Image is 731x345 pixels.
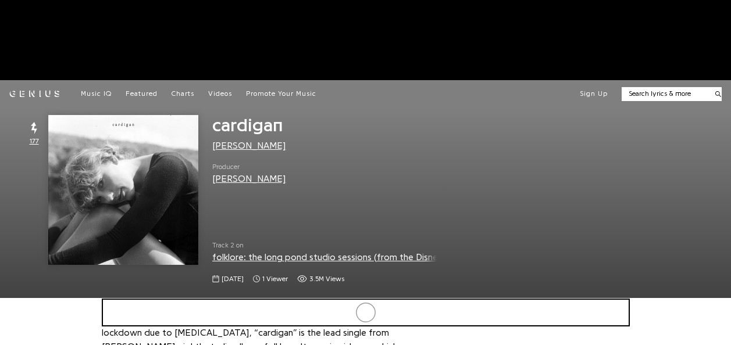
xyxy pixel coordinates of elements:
a: folklore: the long pond studio sessions (from the Disney+ special) [deluxe edition] [212,253,557,262]
span: 1 viewer [262,274,288,284]
a: Charts [172,89,194,99]
a: [PERSON_NAME] [212,174,286,184]
button: Sign Up [580,89,608,99]
a: Promote Your Music [246,89,316,99]
span: Featured [126,90,158,97]
span: Music IQ [81,90,112,97]
span: Videos [208,90,232,97]
a: Featured [126,89,158,99]
a: Music IQ [81,89,112,99]
a: [PERSON_NAME] [212,141,286,150]
a: Videos [208,89,232,99]
span: cardigan [212,116,283,135]
span: 1 viewer [253,274,288,284]
span: 177 [30,136,39,146]
span: [DATE] [222,274,244,284]
span: Producer [212,162,286,172]
span: 3.5M views [309,274,344,284]
span: Charts [172,90,194,97]
input: Search lyrics & more [622,89,708,99]
span: Promote Your Music [246,90,316,97]
span: Track 2 on [212,240,437,250]
img: Cover art for cardigan by Taylor Swift [48,115,198,265]
span: 3,470,551 views [297,274,344,284]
